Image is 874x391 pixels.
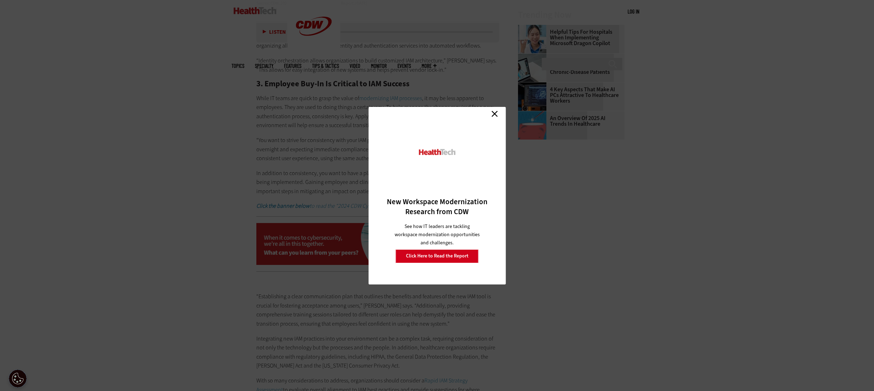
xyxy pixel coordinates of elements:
[9,370,27,387] div: Cookie Settings
[418,148,456,156] img: HealthTech_0.png
[381,197,493,217] h3: New Workspace Modernization Research from CDW
[9,370,27,387] button: Open Preferences
[393,222,481,247] p: See how IT leaders are tackling workspace modernization opportunities and challenges.
[489,109,500,119] a: Close
[396,249,479,263] a: Click Here to Read the Report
